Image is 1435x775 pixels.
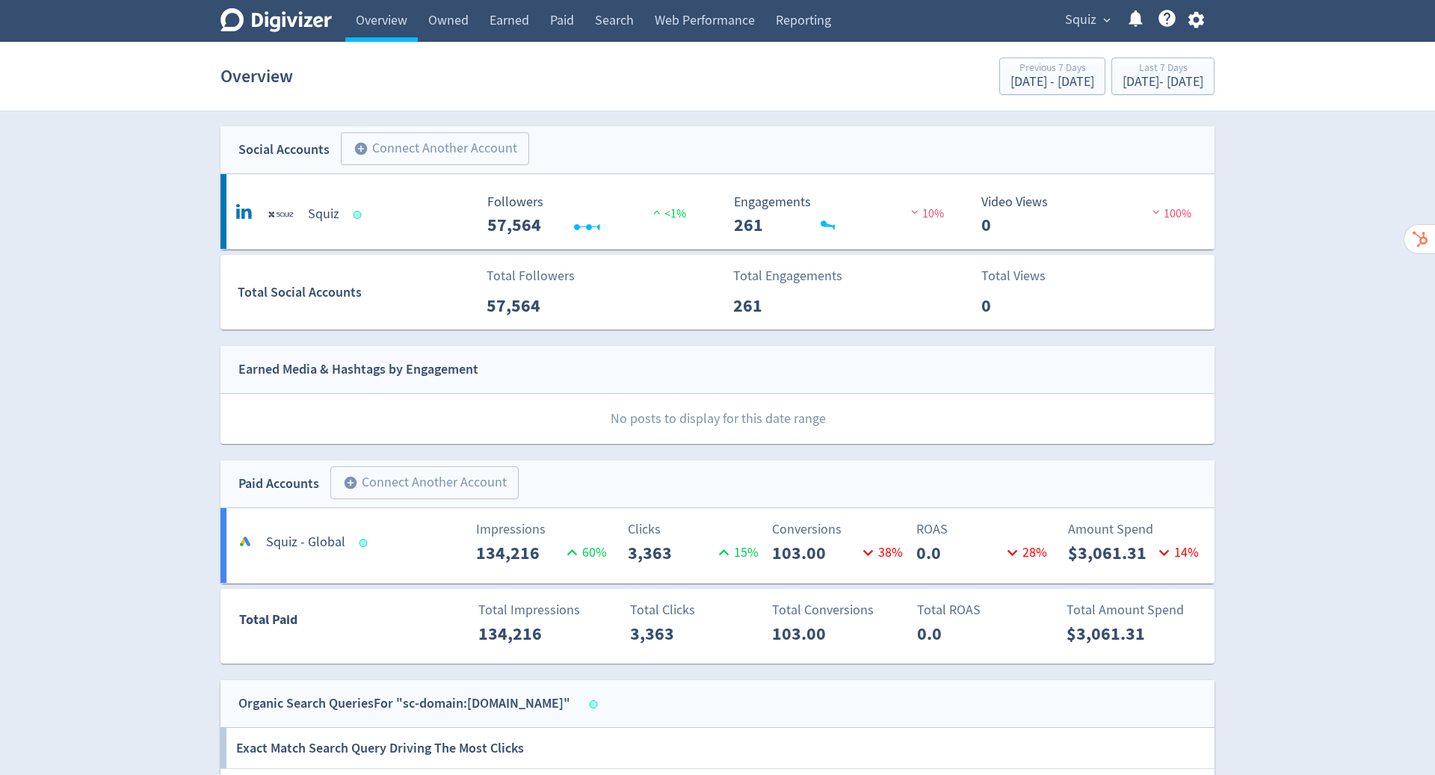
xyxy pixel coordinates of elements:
button: Previous 7 Days[DATE] - [DATE] [999,58,1105,95]
span: add_circle [343,475,358,490]
p: Total Amount Spend [1067,600,1202,620]
span: Data last synced: 14 Aug 2025, 3:01pm (AEST) [359,539,372,547]
span: <1% [649,206,686,221]
a: Connect Another Account [319,469,519,499]
p: 15 % [714,543,759,563]
p: Total Views [981,266,1067,286]
h6: Exact Match Search Query Driving The Most Clicks [236,728,524,768]
a: Squiz undefinedSquiz Followers --- Followers 57,564 <1% Engagements 261 Engagements 261 10% Video... [220,174,1215,249]
span: 10% [907,206,944,221]
p: 0 [981,292,1067,319]
p: 103.00 [772,620,858,647]
p: 14 % [1154,543,1199,563]
p: Amount Spend [1068,519,1203,540]
p: $3,061.31 [1068,540,1154,566]
div: Social Accounts [238,139,330,161]
div: Previous 7 Days [1010,63,1094,75]
img: positive-performance.svg [649,206,664,217]
p: 134,216 [478,620,564,647]
a: Squiz - GlobalImpressions134,21660%Clicks3,36315%Conversions103.0038%ROAS0.028%Amount Spend$3,061... [220,508,1215,583]
span: expand_more [1100,13,1114,27]
span: Squiz [1065,8,1096,32]
button: Squiz [1060,8,1114,32]
span: add_circle [354,141,368,156]
p: 28 % [1002,543,1047,563]
p: 103.00 [772,540,858,566]
span: 100% [1149,206,1191,221]
div: Paid Accounts [238,473,319,495]
h1: Overview [220,52,293,100]
h5: Squiz - Global [266,534,345,552]
p: Total Followers [487,266,575,286]
p: Total ROAS [917,600,1052,620]
p: Total Clicks [630,600,765,620]
p: 134,216 [476,540,562,566]
p: 0.0 [917,620,1003,647]
p: 3,363 [630,620,716,647]
p: ROAS [916,519,1052,540]
p: Impressions [476,519,611,540]
p: Total Impressions [478,600,614,620]
div: Earned Media & Hashtags by Engagement [238,359,478,380]
img: negative-performance.svg [907,206,922,217]
span: Data last synced: 14 Aug 2025, 1:01am (AEST) [354,211,366,219]
div: Organic Search Queries For "sc-domain:[DOMAIN_NAME]" [238,693,570,714]
p: 3,363 [628,540,714,566]
img: Squiz undefined [266,200,296,229]
p: Clicks [628,519,763,540]
div: [DATE] - [DATE] [1123,75,1203,89]
p: Conversions [772,519,907,540]
svg: Video Views 0 [974,195,1198,235]
p: $3,061.31 [1067,620,1152,647]
div: Total Social Accounts [238,282,476,303]
p: No posts to display for this date range [221,394,1215,444]
svg: Engagements 261 [726,195,951,235]
p: 57,564 [487,292,573,319]
a: Connect Another Account [330,135,529,165]
h5: Squiz [308,206,339,223]
div: Last 7 Days [1123,63,1203,75]
div: Total Paid [221,609,386,637]
p: 261 [733,292,819,319]
button: Last 7 Days[DATE]- [DATE] [1111,58,1215,95]
p: 0.0 [916,540,1002,566]
p: Total Conversions [772,600,907,620]
div: [DATE] - [DATE] [1010,75,1094,89]
p: Total Engagements [733,266,842,286]
svg: Followers --- [480,195,704,235]
img: negative-performance.svg [1149,206,1164,217]
p: 38 % [858,543,903,563]
button: Connect Another Account [330,466,519,499]
button: Connect Another Account [341,132,529,165]
span: Data last synced: 13 Aug 2025, 7:02pm (AEST) [590,700,602,708]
